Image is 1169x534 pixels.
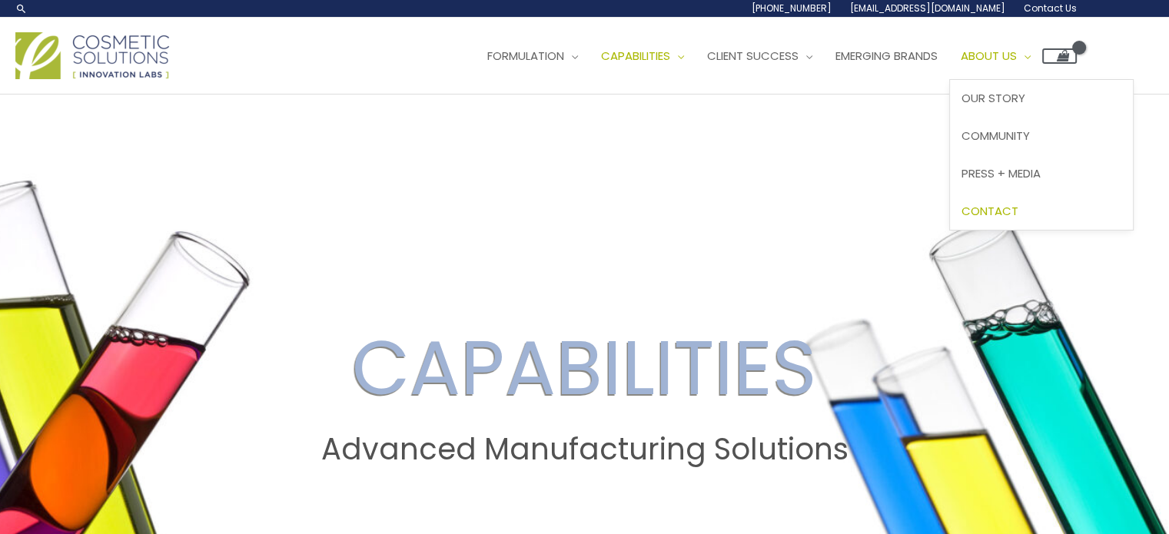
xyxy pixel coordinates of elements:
[949,33,1042,79] a: About Us
[961,48,1017,64] span: About Us
[961,165,1041,181] span: Press + Media
[950,154,1133,192] a: Press + Media
[1024,2,1077,15] span: Contact Us
[752,2,832,15] span: [PHONE_NUMBER]
[15,432,1154,467] h2: Advanced Manufacturing Solutions
[601,48,670,64] span: Capabilities
[15,2,28,15] a: Search icon link
[1042,48,1077,64] a: View Shopping Cart, empty
[707,48,799,64] span: Client Success
[15,323,1154,413] h2: CAPABILITIES
[824,33,949,79] a: Emerging Brands
[835,48,938,64] span: Emerging Brands
[950,192,1133,230] a: Contact
[464,33,1077,79] nav: Site Navigation
[476,33,589,79] a: Formulation
[961,90,1025,106] span: Our Story
[15,32,169,79] img: Cosmetic Solutions Logo
[696,33,824,79] a: Client Success
[950,118,1133,155] a: Community
[950,80,1133,118] a: Our Story
[961,128,1030,144] span: Community
[850,2,1005,15] span: [EMAIL_ADDRESS][DOMAIN_NAME]
[961,203,1018,219] span: Contact
[487,48,564,64] span: Formulation
[589,33,696,79] a: Capabilities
